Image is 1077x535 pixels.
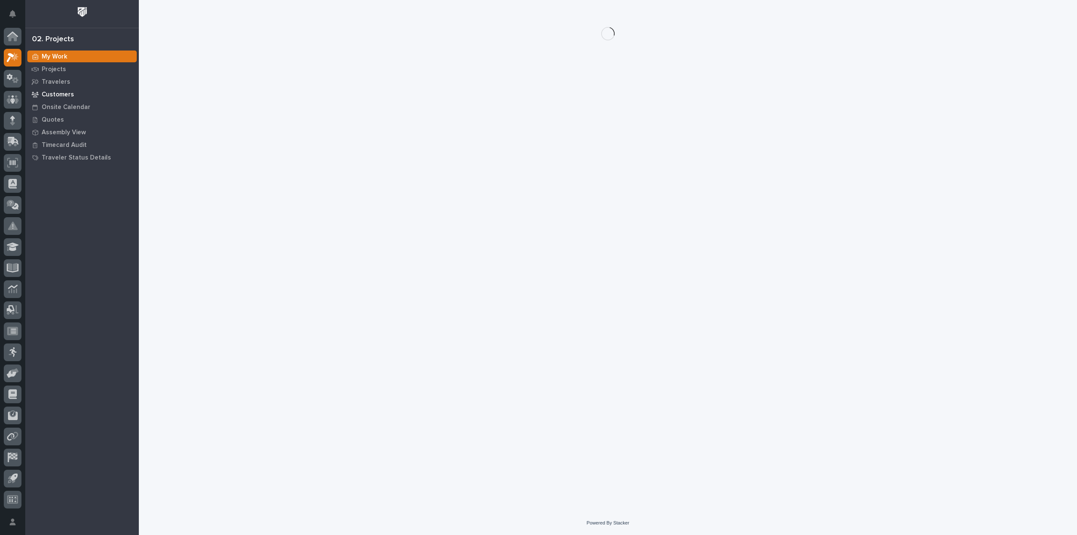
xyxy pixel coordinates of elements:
p: Onsite Calendar [42,104,90,111]
p: Projects [42,66,66,73]
a: Quotes [25,113,139,126]
a: Assembly View [25,126,139,138]
a: Customers [25,88,139,101]
p: Assembly View [42,129,86,136]
p: Quotes [42,116,64,124]
a: Powered By Stacker [586,520,629,525]
button: Notifications [4,5,21,23]
a: My Work [25,50,139,63]
p: Travelers [42,78,70,86]
p: Traveler Status Details [42,154,111,162]
a: Timecard Audit [25,138,139,151]
p: My Work [42,53,67,61]
a: Travelers [25,75,139,88]
p: Customers [42,91,74,98]
p: Timecard Audit [42,141,87,149]
a: Projects [25,63,139,75]
a: Traveler Status Details [25,151,139,164]
div: 02. Projects [32,35,74,44]
img: Workspace Logo [74,4,90,20]
div: Notifications [11,10,21,24]
a: Onsite Calendar [25,101,139,113]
